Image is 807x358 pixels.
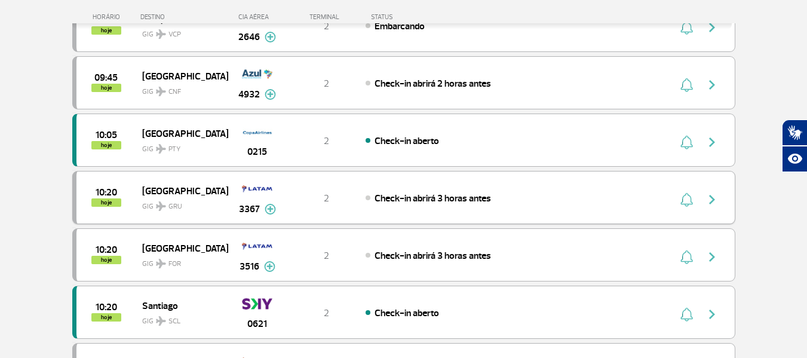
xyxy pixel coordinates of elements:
[142,80,219,97] span: GIG
[168,29,181,40] span: VCP
[156,87,166,96] img: destiny_airplane.svg
[782,120,807,172] div: Plugin de acessibilidade da Hand Talk.
[375,192,491,204] span: Check-in abrirá 3 horas antes
[239,202,260,216] span: 3367
[705,307,719,322] img: seta-direita-painel-voo.svg
[142,240,219,256] span: [GEOGRAPHIC_DATA]
[91,141,121,149] span: hoje
[247,145,267,159] span: 0215
[264,261,275,272] img: mais-info-painel-voo.svg
[265,204,276,215] img: mais-info-painel-voo.svg
[142,310,219,327] span: GIG
[142,298,219,313] span: Santiago
[375,78,491,90] span: Check-in abrirá 2 horas antes
[324,307,329,319] span: 2
[324,78,329,90] span: 2
[91,313,121,322] span: hoje
[76,13,141,21] div: HORÁRIO
[782,146,807,172] button: Abrir recursos assistivos.
[168,316,180,327] span: SCL
[168,87,181,97] span: CNF
[140,13,228,21] div: DESTINO
[705,250,719,264] img: seta-direita-painel-voo.svg
[168,201,182,212] span: GRU
[96,188,117,197] span: 2025-08-26 10:20:00
[680,78,693,92] img: sino-painel-voo.svg
[324,192,329,204] span: 2
[705,78,719,92] img: seta-direita-painel-voo.svg
[680,135,693,149] img: sino-painel-voo.svg
[91,26,121,35] span: hoje
[91,256,121,264] span: hoje
[96,131,117,139] span: 2025-08-26 10:05:00
[240,259,259,274] span: 3516
[238,87,260,102] span: 4932
[238,30,260,44] span: 2646
[680,250,693,264] img: sino-painel-voo.svg
[94,74,118,82] span: 2025-08-26 09:45:00
[156,259,166,268] img: destiny_airplane.svg
[142,137,219,155] span: GIG
[705,135,719,149] img: seta-direita-painel-voo.svg
[96,303,117,311] span: 2025-08-26 10:20:00
[324,20,329,32] span: 2
[142,252,219,270] span: GIG
[287,13,365,21] div: TERMINAL
[91,198,121,207] span: hoje
[365,13,462,21] div: STATUS
[375,135,439,147] span: Check-in aberto
[375,250,491,262] span: Check-in abrirá 3 horas antes
[680,192,693,207] img: sino-painel-voo.svg
[168,259,181,270] span: FOR
[324,135,329,147] span: 2
[247,317,267,331] span: 0621
[680,307,693,322] img: sino-painel-voo.svg
[156,316,166,326] img: destiny_airplane.svg
[142,126,219,141] span: [GEOGRAPHIC_DATA]
[156,201,166,211] img: destiny_airplane.svg
[168,144,180,155] span: PTY
[228,13,287,21] div: CIA AÉREA
[142,23,219,40] span: GIG
[782,120,807,146] button: Abrir tradutor de língua de sinais.
[324,250,329,262] span: 2
[142,183,219,198] span: [GEOGRAPHIC_DATA]
[142,195,219,212] span: GIG
[375,20,425,32] span: Embarcando
[375,307,439,319] span: Check-in aberto
[156,144,166,154] img: destiny_airplane.svg
[265,32,276,42] img: mais-info-painel-voo.svg
[142,68,219,84] span: [GEOGRAPHIC_DATA]
[96,246,117,254] span: 2025-08-26 10:20:00
[705,192,719,207] img: seta-direita-painel-voo.svg
[91,84,121,92] span: hoje
[265,89,276,100] img: mais-info-painel-voo.svg
[156,29,166,39] img: destiny_airplane.svg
